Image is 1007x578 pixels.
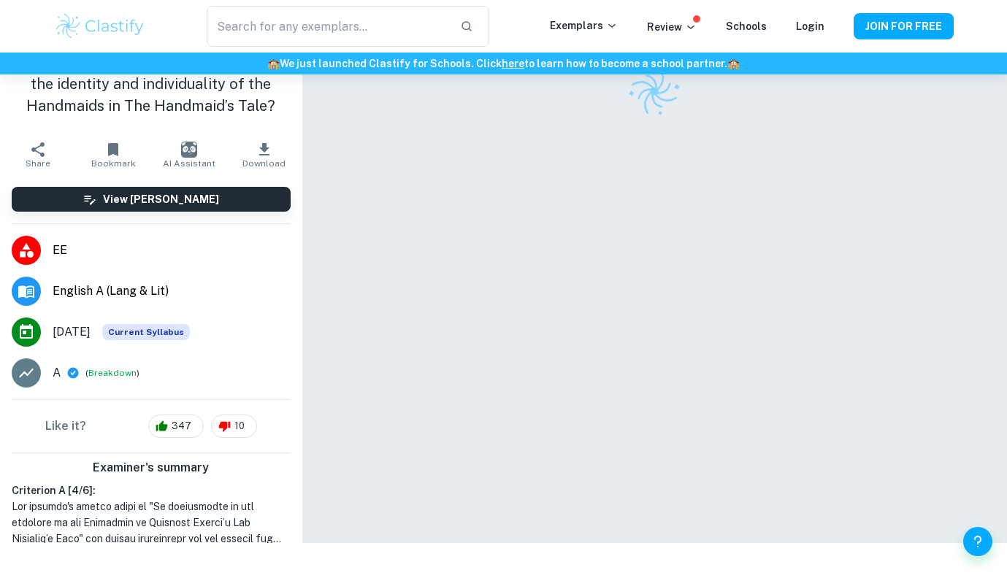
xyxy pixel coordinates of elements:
p: Exemplars [550,18,618,34]
img: Clastify logo [619,56,690,127]
span: 347 [164,420,199,434]
p: Review [647,19,697,35]
h6: View [PERSON_NAME] [103,191,219,207]
span: 🏫 [727,58,740,69]
h6: We just launched Clastify for Schools. Click to learn how to become a school partner. [3,55,1004,72]
a: Login [796,20,824,32]
span: 10 [226,420,253,434]
span: AI Assistant [163,158,215,169]
button: JOIN FOR FREE [854,13,954,39]
a: Schools [726,20,767,32]
div: 10 [211,415,257,438]
button: Bookmark [75,134,150,175]
span: Current Syllabus [102,324,190,340]
span: EE [53,242,291,259]
button: View [PERSON_NAME] [12,187,291,212]
h1: How does [PERSON_NAME] strip away the identity and individuality of the Handmaids in The Handmaid... [12,51,291,117]
h6: Examiner's summary [6,459,296,477]
p: A [53,364,61,382]
img: Clastify logo [54,12,147,41]
button: AI Assistant [151,134,226,175]
h6: Like it? [45,417,86,435]
h1: Lor ipsumdo's ametco adipi el "Se doeiusmodte in utl etdolore ma ali Enimadmin ve Quisnost Exerci... [12,498,291,547]
button: Help and Feedback [963,527,992,556]
span: [DATE] [53,323,91,341]
span: English A (Lang & Lit) [53,282,291,300]
div: This exemplar is based on the current syllabus. Feel free to refer to it for inspiration/ideas wh... [102,324,190,340]
button: Download [226,134,302,175]
span: Bookmark [91,158,136,169]
div: 347 [148,415,204,438]
span: 🏫 [267,58,280,69]
span: Download [242,158,286,169]
input: Search for any exemplars... [207,6,448,47]
button: Breakdown [88,367,137,380]
span: Share [26,158,50,169]
a: here [502,58,524,69]
img: AI Assistant [181,142,197,158]
span: ( ) [85,366,139,380]
h6: Criterion A [ 4 / 6 ]: [12,482,291,498]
